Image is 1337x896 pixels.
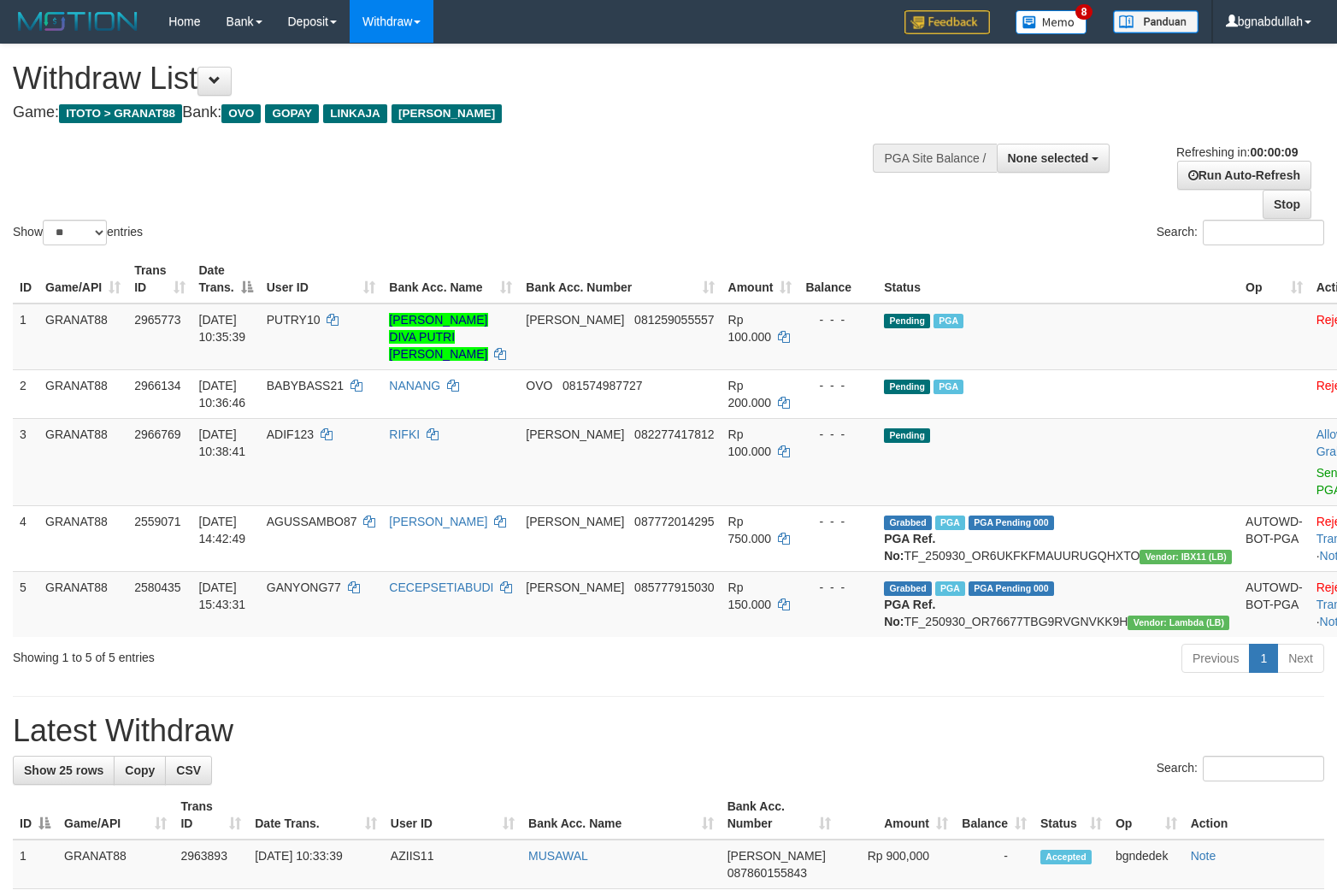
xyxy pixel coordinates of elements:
[13,756,115,785] a: Show 25 rows
[38,255,127,304] th: Game/API: activate to sort column ascending
[165,756,212,785] a: CSV
[260,255,383,304] th: User ID: activate to sort column ascending
[877,571,1239,637] td: TF_250930_OR76677TBG9RVGNVKK9H
[13,369,38,418] td: 2
[884,428,930,443] span: Pending
[1113,10,1199,33] img: panduan.png
[728,427,772,458] span: Rp 100.000
[199,581,246,611] span: [DATE] 15:43:31
[1109,840,1184,889] td: bgndedek
[265,104,319,123] span: GOPAY
[634,515,714,528] span: Copy 087772014295 to clipboard
[1239,255,1310,304] th: Op: activate to sort column ascending
[57,791,174,840] th: Game/API: activate to sort column ascending
[1203,220,1324,245] input: Search:
[935,581,965,596] span: Marked by bgndedek
[384,791,521,840] th: User ID: activate to sort column ascending
[526,379,552,392] span: OVO
[884,532,935,563] b: PGA Ref. No:
[805,579,870,596] div: - - -
[1075,4,1093,20] span: 8
[1177,161,1311,190] a: Run Auto-Refresh
[389,379,440,392] a: NANANG
[1016,10,1087,34] img: Button%20Memo.svg
[727,866,807,880] span: Copy 087860155843 to clipboard
[934,314,963,328] span: Marked by bgndedek
[125,763,155,777] span: Copy
[873,144,996,173] div: PGA Site Balance /
[267,581,341,594] span: GANYONG77
[805,426,870,443] div: - - -
[722,255,799,304] th: Amount: activate to sort column ascending
[634,313,714,327] span: Copy 081259055557 to clipboard
[562,379,642,392] span: Copy 081574987727 to clipboard
[38,505,127,571] td: GRANAT88
[384,840,521,889] td: AZIIS11
[24,763,103,777] span: Show 25 rows
[199,313,246,344] span: [DATE] 10:35:39
[13,840,57,889] td: 1
[884,598,935,628] b: PGA Ref. No:
[13,642,545,666] div: Showing 1 to 5 of 5 entries
[134,379,181,392] span: 2966134
[1263,190,1311,219] a: Stop
[38,304,127,370] td: GRANAT88
[13,714,1324,748] h1: Latest Withdraw
[1184,791,1324,840] th: Action
[248,840,384,889] td: [DATE] 10:33:39
[389,427,420,441] a: RIFKI
[1157,220,1324,245] label: Search:
[1277,644,1324,673] a: Next
[134,515,181,528] span: 2559071
[1128,616,1229,630] span: Vendor URL: https://dashboard.q2checkout.com/secure
[199,515,246,545] span: [DATE] 14:42:49
[526,427,624,441] span: [PERSON_NAME]
[248,791,384,840] th: Date Trans.: activate to sort column ascending
[634,427,714,441] span: Copy 082277417812 to clipboard
[323,104,387,123] span: LINKAJA
[728,379,772,410] span: Rp 200.000
[884,516,932,530] span: Grabbed
[13,220,143,245] label: Show entries
[1239,505,1310,571] td: AUTOWD-BOT-PGA
[1157,756,1324,781] label: Search:
[1191,849,1216,863] a: Note
[38,369,127,418] td: GRANAT88
[955,791,1034,840] th: Balance: activate to sort column ascending
[1176,145,1298,159] span: Refreshing in:
[134,427,181,441] span: 2966769
[1008,151,1089,165] span: None selected
[935,516,965,530] span: Marked by bgndedek
[955,840,1034,889] td: -
[38,571,127,637] td: GRANAT88
[528,849,588,863] a: MUSAWAL
[1181,644,1250,673] a: Previous
[267,515,357,528] span: AGUSSAMBO87
[634,581,714,594] span: Copy 085777915030 to clipboard
[199,427,246,458] span: [DATE] 10:38:41
[904,10,990,34] img: Feedback.jpg
[13,418,38,505] td: 3
[13,104,875,121] h4: Game: Bank:
[1203,756,1324,781] input: Search:
[884,380,930,394] span: Pending
[174,840,248,889] td: 2963893
[199,379,246,410] span: [DATE] 10:36:46
[798,255,877,304] th: Balance
[392,104,502,123] span: [PERSON_NAME]
[728,581,772,611] span: Rp 150.000
[114,756,166,785] a: Copy
[521,791,721,840] th: Bank Acc. Name: activate to sort column ascending
[267,313,321,327] span: PUTRY10
[526,313,624,327] span: [PERSON_NAME]
[526,581,624,594] span: [PERSON_NAME]
[13,791,57,840] th: ID: activate to sort column descending
[884,314,930,328] span: Pending
[13,62,875,96] h1: Withdraw List
[389,581,493,594] a: CECEPSETIABUDI
[382,255,519,304] th: Bank Acc. Name: activate to sort column ascending
[728,313,772,344] span: Rp 100.000
[805,513,870,530] div: - - -
[221,104,261,123] span: OVO
[969,581,1054,596] span: PGA Pending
